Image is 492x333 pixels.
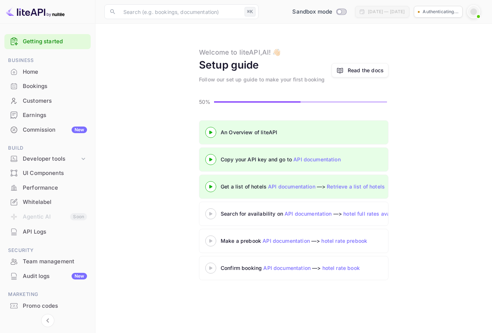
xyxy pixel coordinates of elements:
[4,123,91,136] a: CommissionNew
[221,264,404,272] div: Confirm booking —>
[72,127,87,133] div: New
[263,238,310,244] a: API documentation
[4,225,91,238] a: API Logs
[4,299,91,313] div: Promo codes
[23,228,87,236] div: API Logs
[285,211,332,217] a: API documentation
[4,108,91,122] div: Earnings
[221,237,404,245] div: Make a prebook —>
[4,79,91,93] a: Bookings
[23,169,87,178] div: UI Components
[23,126,87,134] div: Commission
[293,156,341,162] a: API documentation
[268,183,315,190] a: API documentation
[199,47,281,57] div: Welcome to liteAPI, AI ! 👋🏻
[332,63,388,77] a: Read the docs
[221,183,404,190] div: Get a list of hotels —>
[321,238,367,244] a: hotel rate prebook
[4,195,91,209] div: Whitelabel
[199,57,259,73] div: Setup guide
[119,4,242,19] input: Search (e.g. bookings, documentation)
[348,66,384,74] a: Read the docs
[23,97,87,105] div: Customers
[199,76,325,83] div: Follow our set up guide to make your first booking
[292,8,332,16] span: Sandbox mode
[23,198,87,206] div: Whitelabel
[4,255,91,268] a: Team management
[199,98,212,106] p: 50%
[368,8,405,15] div: [DATE] — [DATE]
[4,79,91,94] div: Bookings
[23,272,87,281] div: Audit logs
[289,8,349,16] div: Switch to Production mode
[322,265,360,271] a: hotel rate book
[4,153,91,165] div: Developer tools
[4,166,91,180] div: UI Components
[72,273,87,279] div: New
[23,82,87,91] div: Bookings
[4,94,91,107] a: Customers
[4,269,91,283] a: Audit logsNew
[4,269,91,283] div: Audit logsNew
[23,155,80,163] div: Developer tools
[423,8,459,15] p: Authenticating...
[4,181,91,194] a: Performance
[221,128,404,136] div: An Overview of liteAPI
[23,111,87,120] div: Earnings
[6,6,65,18] img: LiteAPI logo
[343,211,409,217] a: hotel full rates availability
[327,183,385,190] a: Retrieve a list of hotels
[221,210,478,217] div: Search for availability on —>
[4,166,91,180] a: UI Components
[4,290,91,299] span: Marketing
[23,37,87,46] a: Getting started
[4,195,91,209] a: Whitelabel
[23,184,87,192] div: Performance
[221,155,404,163] div: Copy your API key and go to
[23,68,87,76] div: Home
[4,108,91,122] a: Earnings
[4,65,91,78] a: Home
[23,257,87,266] div: Team management
[4,299,91,312] a: Promo codes
[245,7,256,17] div: ⌘K
[4,34,91,49] div: Getting started
[41,314,54,327] button: Collapse navigation
[263,265,311,271] a: API documentation
[23,302,87,310] div: Promo codes
[4,255,91,269] div: Team management
[4,56,91,65] span: Business
[4,144,91,152] span: Build
[4,246,91,255] span: Security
